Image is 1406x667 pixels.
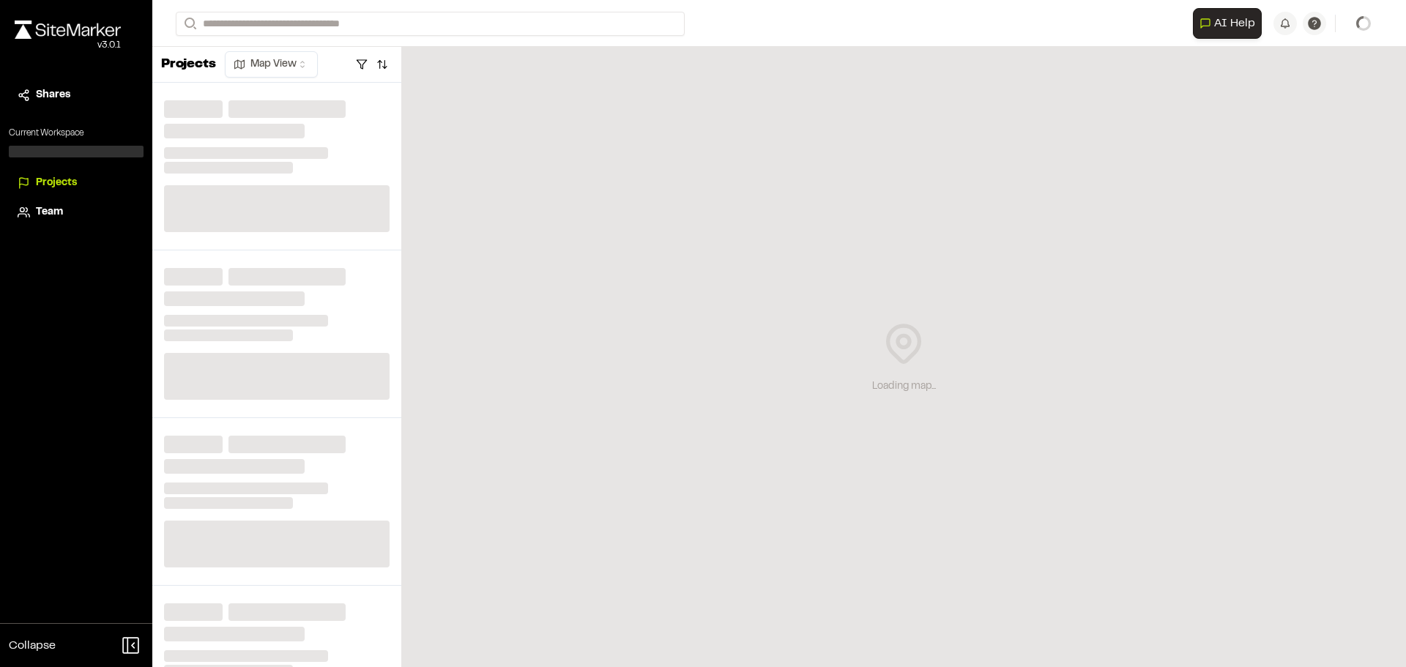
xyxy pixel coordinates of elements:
[176,12,202,36] button: Search
[9,127,144,140] p: Current Workspace
[1193,8,1262,39] button: Open AI Assistant
[1214,15,1255,32] span: AI Help
[18,175,135,191] a: Projects
[9,637,56,655] span: Collapse
[15,39,121,52] div: Oh geez...please don't...
[36,204,63,220] span: Team
[161,55,216,75] p: Projects
[36,87,70,103] span: Shares
[15,21,121,39] img: rebrand.png
[36,175,77,191] span: Projects
[18,204,135,220] a: Team
[1193,8,1268,39] div: Open AI Assistant
[872,379,936,395] div: Loading map...
[18,87,135,103] a: Shares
